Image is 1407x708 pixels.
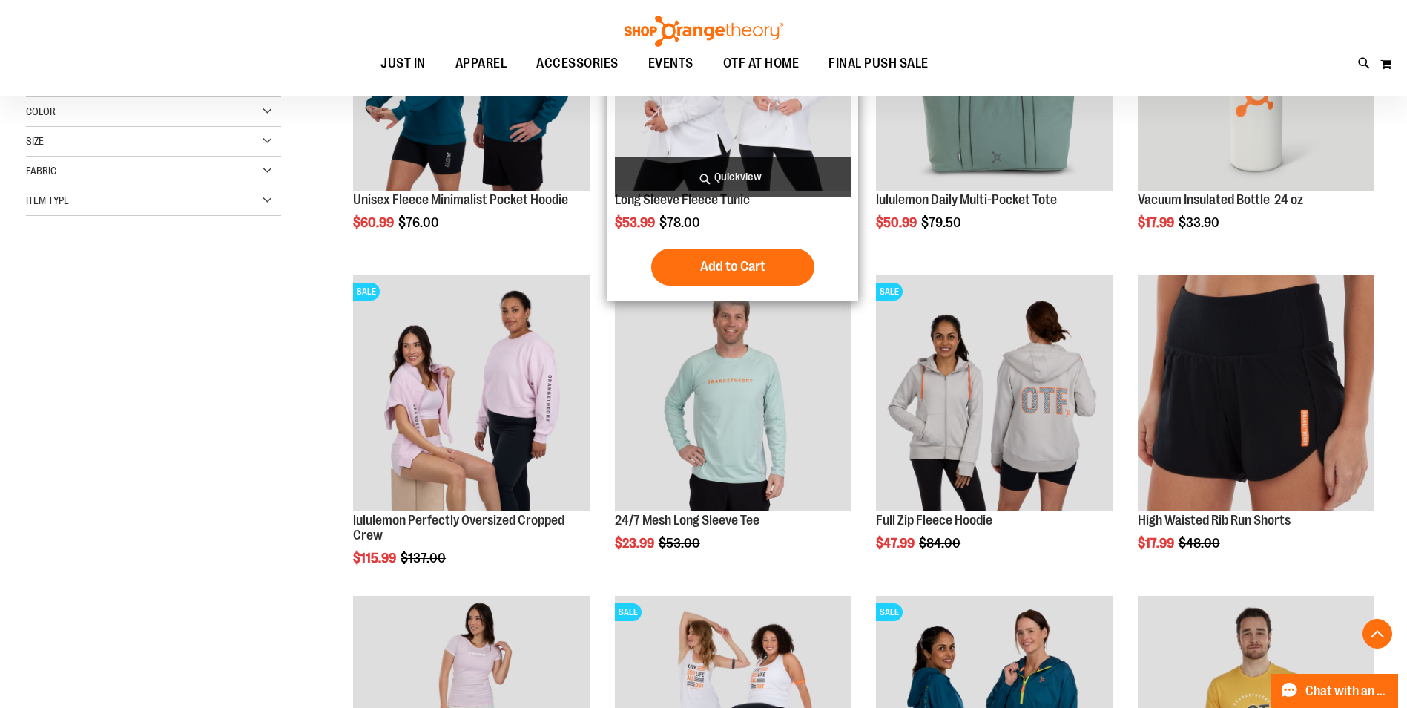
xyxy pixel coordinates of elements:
span: OTF AT HOME [723,47,800,80]
span: Color [26,105,56,117]
a: lululemon Perfectly Oversized Cropped CrewSALE [353,275,589,514]
a: Quickview [615,157,851,197]
div: product [869,268,1119,589]
span: $60.99 [353,215,396,230]
button: Add to Cart [651,249,814,286]
span: Chat with an Expert [1305,684,1389,698]
span: $17.99 [1138,215,1176,230]
span: $17.99 [1138,536,1176,551]
span: $47.99 [876,536,917,551]
span: APPAREL [455,47,507,80]
div: product [607,268,858,589]
a: lululemon Daily Multi-Pocket Tote [876,192,1057,207]
img: Main Image of 1457091 [876,275,1112,511]
span: EVENTS [648,47,693,80]
a: OTF AT HOME [708,47,814,81]
img: Shop Orangetheory [622,16,785,47]
span: Fabric [26,165,56,177]
span: ACCESSORIES [536,47,619,80]
span: $48.00 [1179,536,1222,551]
span: $78.00 [659,215,702,230]
span: SALE [353,283,380,301]
div: product [1130,268,1381,589]
a: Vacuum Insulated Bottle 24 oz [1138,192,1303,207]
button: Back To Top [1362,619,1392,649]
button: Chat with an Expert [1271,674,1399,708]
span: $76.00 [398,215,441,230]
span: $33.90 [1179,215,1222,230]
a: Main Image of 1457095SALE [615,275,851,514]
span: $115.99 [353,551,398,566]
a: Long Sleeve Fleece Tunic [615,192,750,207]
span: $79.50 [921,215,963,230]
span: SALE [615,603,642,621]
span: $137.00 [401,551,448,566]
span: Item Type [26,194,69,206]
span: Size [26,135,44,147]
img: lululemon Perfectly Oversized Cropped Crew [353,275,589,511]
a: 24/7 Mesh Long Sleeve Tee [615,513,759,528]
a: APPAREL [441,47,522,81]
a: EVENTS [633,47,708,81]
a: lululemon Perfectly Oversized Cropped Crew [353,513,564,543]
span: $23.99 [615,536,656,551]
img: Main Image of 1457095 [615,275,851,511]
span: $84.00 [919,536,963,551]
span: JUST IN [380,47,426,80]
a: Main Image of 1457091SALE [876,275,1112,514]
span: SALE [876,283,903,301]
div: product [346,268,596,603]
span: $53.00 [659,536,702,551]
a: FINAL PUSH SALE [814,47,943,80]
span: FINAL PUSH SALE [828,47,929,80]
span: Add to Cart [700,258,765,275]
a: ACCESSORIES [521,47,633,81]
a: Full Zip Fleece Hoodie [876,513,992,528]
span: SALE [876,603,903,621]
a: Unisex Fleece Minimalist Pocket Hoodie [353,192,568,207]
a: High Waisted Rib Run Shorts [1138,275,1374,514]
img: High Waisted Rib Run Shorts [1138,275,1374,511]
a: JUST IN [366,47,441,81]
span: $53.99 [615,215,657,230]
span: $50.99 [876,215,919,230]
a: High Waisted Rib Run Shorts [1138,513,1291,528]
